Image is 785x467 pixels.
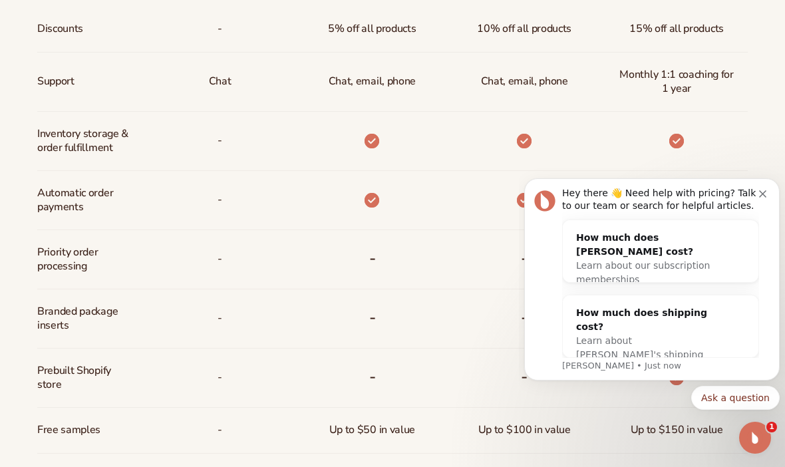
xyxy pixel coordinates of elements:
p: - [218,128,222,153]
span: 15% off all products [629,17,724,41]
span: Prebuilt Shopify store [37,359,132,397]
b: - [369,307,376,328]
span: 10% off all products [477,17,571,41]
span: - [218,306,222,331]
span: - [218,418,222,442]
span: Priority order processing [37,240,132,279]
span: Up to $100 in value [478,418,571,442]
b: - [369,366,376,387]
p: Chat [209,69,232,94]
span: Discounts [37,17,83,41]
span: - [218,188,222,212]
span: - [218,17,222,41]
span: Branded package inserts [37,299,132,338]
iframe: Intercom live chat [739,422,771,454]
iframe: Intercom notifications message [519,159,785,431]
span: 1 [766,422,777,432]
span: Chat, email, phone [481,69,568,94]
span: Inventory storage & order fulfillment [37,122,128,160]
span: Automatic order payments [37,181,132,220]
span: - [218,365,222,390]
span: 5% off all products [328,17,416,41]
p: Chat, email, phone [329,69,416,94]
span: - [218,247,222,271]
span: Up to $50 in value [329,418,415,442]
span: Support [37,69,75,94]
span: Monthly 1:1 coaching for 1 year [616,63,737,101]
b: - [369,247,376,269]
span: Free samples [37,418,100,442]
